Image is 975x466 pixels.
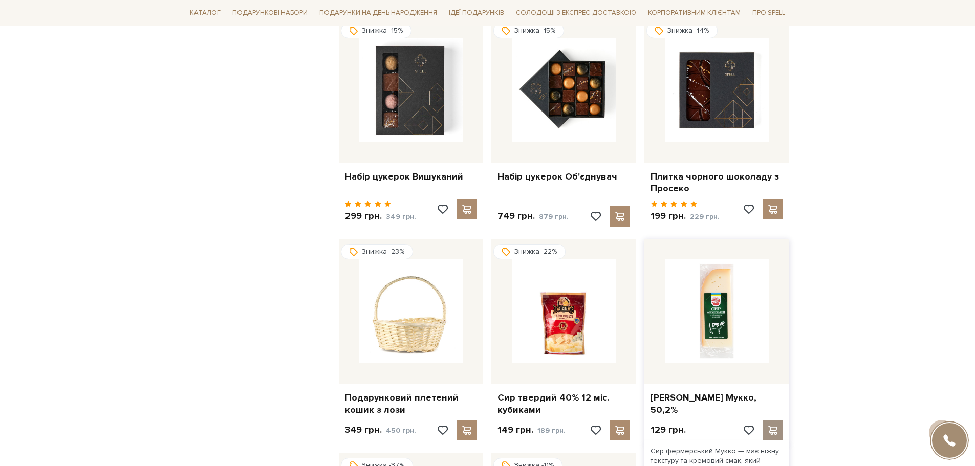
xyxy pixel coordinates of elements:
span: Ідеї подарунків [445,5,508,21]
span: Подарунки на День народження [315,5,441,21]
div: Знижка -23% [341,244,413,259]
p: 749 грн. [497,210,569,223]
img: Подарунковий плетений кошик з лози [359,259,463,363]
span: 450 грн. [386,426,416,435]
span: Подарункові набори [228,5,312,21]
span: Каталог [186,5,225,21]
img: Сир фермерський Мукко, 50,2% [665,259,769,363]
span: 229 грн. [690,212,720,221]
a: Подарунковий плетений кошик з лози [345,392,478,416]
div: Знижка -14% [646,23,718,38]
p: 349 грн. [345,424,416,436]
a: Плитка чорного шоколаду з Просеко [651,171,783,195]
a: Корпоративним клієнтам [644,4,745,21]
span: Про Spell [748,5,789,21]
a: [PERSON_NAME] Мукко, 50,2% [651,392,783,416]
p: 129 грн. [651,424,686,436]
p: 149 грн. [497,424,566,436]
a: Набір цукерок Вишуканий [345,171,478,183]
div: Знижка -22% [493,244,566,259]
span: 189 грн. [537,426,566,435]
div: Знижка -15% [493,23,564,38]
span: 879 грн. [539,212,569,221]
img: Сир твердий 40% 12 міс. кубиками [512,259,616,363]
p: 199 грн. [651,210,720,223]
a: Солодощі з експрес-доставкою [512,4,640,21]
p: 299 грн. [345,210,416,223]
div: Знижка -15% [341,23,411,38]
a: Сир твердий 40% 12 міс. кубиками [497,392,630,416]
span: 349 грн. [386,212,416,221]
a: Набір цукерок Об'єднувач [497,171,630,183]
